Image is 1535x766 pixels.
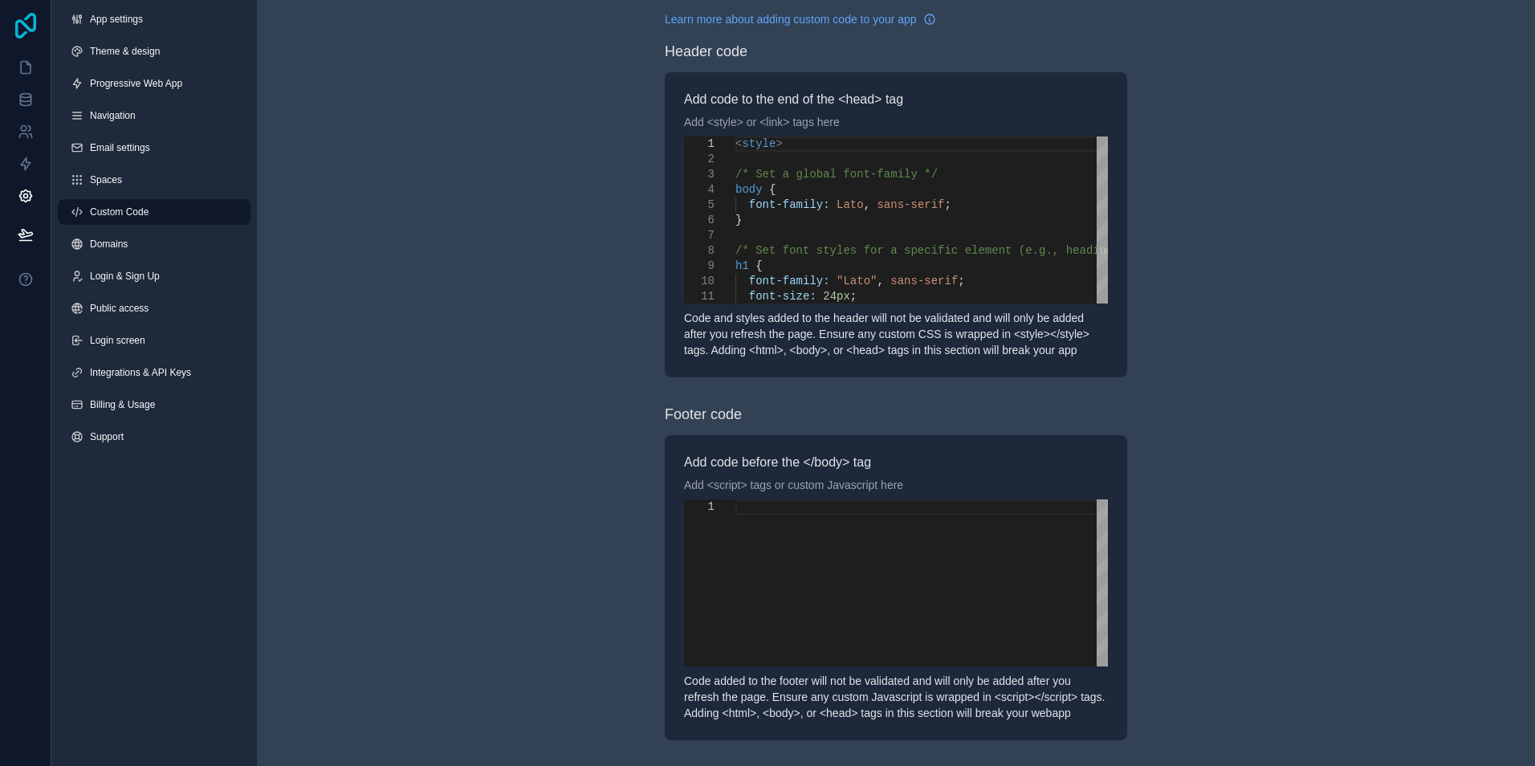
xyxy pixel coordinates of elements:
a: Theme & design [58,39,250,64]
span: App settings [90,13,143,26]
div: 11 [684,289,715,304]
span: , [864,198,870,211]
p: Code added to the footer will not be validated and will only be added after you refresh the page.... [684,673,1108,721]
a: Public access [58,295,250,321]
span: < [735,137,742,150]
span: { [769,183,776,196]
span: Email settings [90,141,150,154]
a: Custom Code [58,199,250,225]
div: 5 [684,198,715,213]
div: 3 [684,167,715,182]
label: Add code to the end of the <head> tag [684,92,1108,108]
a: Integrations & API Keys [58,360,250,385]
span: Learn more about adding custom code to your app [665,11,917,27]
p: Add <style> or <link> tags here [684,114,1108,130]
span: sans-serif [890,275,958,287]
span: { [755,259,762,272]
span: Login & Sign Up [90,270,160,283]
div: Footer code [665,403,742,426]
textarea: Editor content;Press Alt+F1 for Accessibility Options. [735,136,736,137]
a: Login & Sign Up [58,263,250,289]
span: Navigation [90,109,136,122]
div: 9 [684,259,715,274]
textarea: Editor content;Press Alt+F1 for Accessibility Options. [735,499,736,500]
div: 1 [684,136,715,152]
span: font-size: [749,290,816,303]
p: Add <script> tags or custom Javascript here [684,477,1108,493]
a: App settings [58,6,250,32]
div: 4 [684,182,715,198]
label: Add code before the </body> tag [684,454,1108,471]
a: Spaces [58,167,250,193]
a: Support [58,424,250,450]
span: sans-serif [877,198,944,211]
div: 2 [684,152,715,167]
a: Navigation [58,103,250,128]
div: 6 [684,213,715,228]
span: Progressive Web App [90,77,182,90]
span: Billing & Usage [90,398,155,411]
span: ; [850,290,857,303]
span: Theme & design [90,45,160,58]
div: 10 [684,274,715,289]
span: Support [90,430,124,443]
a: Domains [58,231,250,257]
span: eadings) */ [1073,244,1146,257]
span: Spaces [90,173,122,186]
span: /* Set a global font-family */ [735,168,938,181]
span: > [776,137,782,150]
a: Progressive Web App [58,71,250,96]
span: Domains [90,238,128,251]
span: Custom Code [90,206,149,218]
span: font-family: [749,275,830,287]
span: 24px [823,290,850,303]
span: Login screen [90,334,145,347]
a: Billing & Usage [58,392,250,418]
span: font-family: [749,198,830,211]
p: Code and styles added to the header will not be validated and will only be added after you refres... [684,310,1108,358]
span: Integrations & API Keys [90,366,191,379]
a: Learn more about adding custom code to your app [665,11,936,27]
span: } [735,214,742,226]
a: Email settings [58,135,250,161]
a: Login screen [58,328,250,353]
span: Lato [837,198,864,211]
span: "Lato" [837,275,877,287]
span: /* Set font styles for a specific element (e.g., h [735,244,1073,257]
span: style [742,137,776,150]
div: 8 [684,243,715,259]
span: ; [958,275,964,287]
div: 7 [684,228,715,243]
span: body [735,183,763,196]
span: ; [944,198,951,211]
div: Header code [665,40,747,63]
span: h1 [735,259,749,272]
div: 1 [684,499,715,515]
span: , [877,275,883,287]
span: Public access [90,302,149,315]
